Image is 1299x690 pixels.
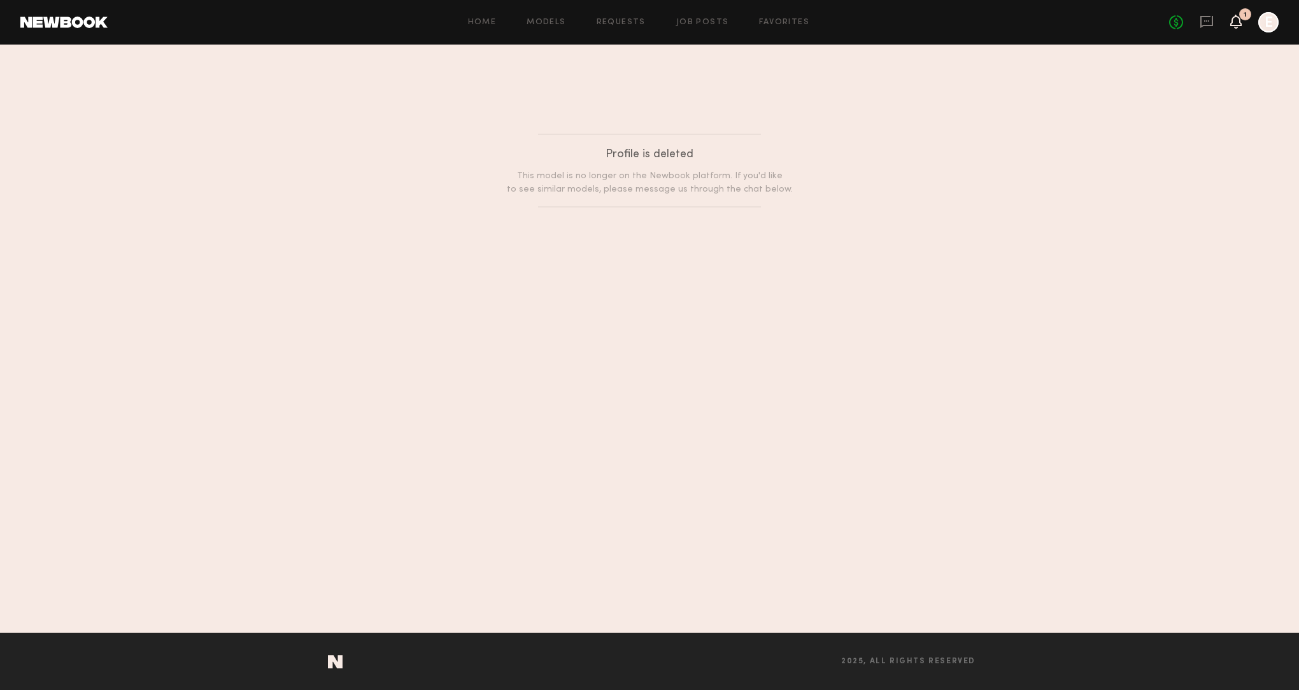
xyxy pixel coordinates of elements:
[506,169,793,196] p: This model is no longer on the Newbook platform. If you'd like to see similar models, please mess...
[676,18,729,27] a: Job Posts
[759,18,809,27] a: Favorites
[468,18,497,27] a: Home
[1258,12,1279,32] a: E
[506,145,793,164] div: Profile is deleted
[527,18,565,27] a: Models
[841,658,976,666] span: 2025, all rights reserved
[597,18,646,27] a: Requests
[1244,11,1247,18] div: 1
